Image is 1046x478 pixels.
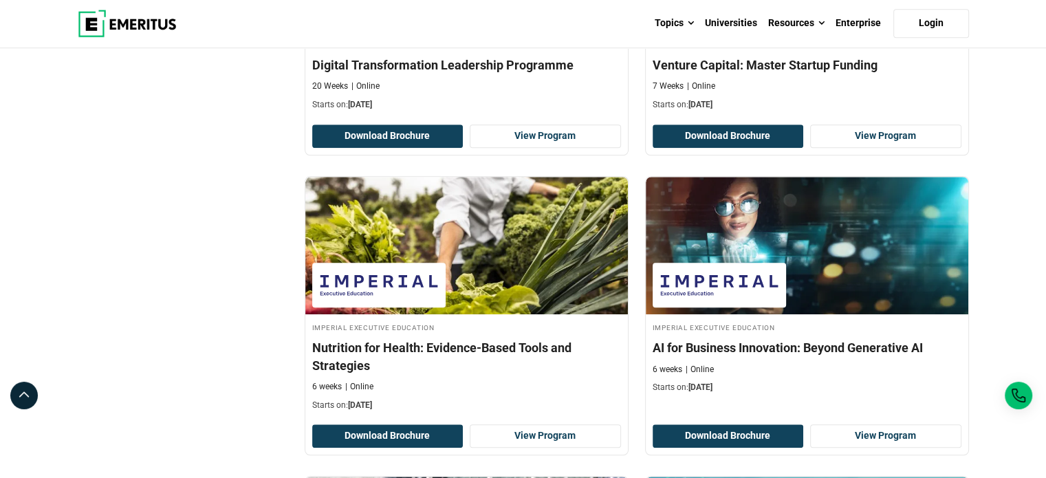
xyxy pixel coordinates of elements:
img: Imperial Executive Education [319,270,439,301]
a: View Program [470,124,621,148]
span: [DATE] [688,382,712,392]
span: [DATE] [348,400,372,410]
p: Starts on: [653,382,961,393]
p: Starts on: [312,400,621,411]
a: Healthcare Course by Imperial Executive Education - September 18, 2025 Imperial Executive Educati... [305,177,628,418]
img: AI for Business Innovation: Beyond Generative AI | Online AI and Machine Learning Course [646,177,968,314]
p: 6 weeks [312,381,342,393]
p: Online [345,381,373,393]
a: View Program [810,124,961,148]
button: Download Brochure [312,424,464,448]
p: Online [351,80,380,92]
a: View Program [810,424,961,448]
p: Online [686,364,714,376]
h4: Venture Capital: Master Startup Funding [653,56,961,74]
p: Starts on: [653,99,961,111]
h4: Imperial Executive Education [653,321,961,333]
img: Imperial Executive Education [660,270,779,301]
p: Starts on: [312,99,621,111]
img: Nutrition for Health: Evidence-Based Tools and Strategies | Online Healthcare Course [305,177,628,314]
p: 6 weeks [653,364,682,376]
p: 7 Weeks [653,80,684,92]
span: [DATE] [688,100,712,109]
button: Download Brochure [312,124,464,148]
a: View Program [470,424,621,448]
a: AI and Machine Learning Course by Imperial Executive Education - October 9, 2025 Imperial Executi... [646,177,968,401]
p: Online [687,80,715,92]
a: Login [893,9,969,38]
p: 20 Weeks [312,80,348,92]
h4: Imperial Executive Education [312,321,621,333]
button: Download Brochure [653,124,804,148]
h4: AI for Business Innovation: Beyond Generative AI [653,339,961,356]
span: [DATE] [348,100,372,109]
h4: Nutrition for Health: Evidence-Based Tools and Strategies [312,339,621,373]
button: Download Brochure [653,424,804,448]
h4: Digital Transformation Leadership Programme [312,56,621,74]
